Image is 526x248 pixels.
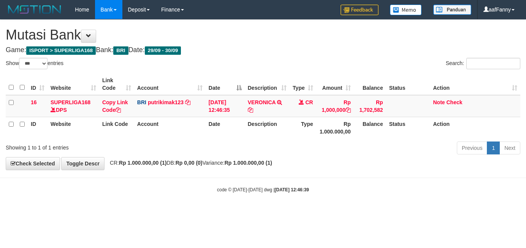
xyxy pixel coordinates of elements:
[48,117,99,138] th: Website
[354,95,386,117] td: Rp 1,702,582
[446,99,462,105] a: Check
[148,99,184,105] a: putrikimak123
[354,73,386,95] th: Balance
[305,99,313,105] span: CR
[31,99,37,105] span: 16
[19,58,48,69] select: Showentries
[145,46,181,55] span: 29/09 - 30/09
[6,4,63,15] img: MOTION_logo.png
[6,157,60,170] a: Check Selected
[225,160,272,166] strong: Rp 1.000.000,00 (1)
[345,107,351,113] a: Copy Rp 1,000,000 to clipboard
[6,46,520,54] h4: Game: Bank: Date:
[316,95,354,117] td: Rp 1,000,000
[316,117,354,138] th: Rp 1.000.000,00
[99,117,134,138] th: Link Code
[487,141,500,154] a: 1
[466,58,520,69] input: Search:
[290,117,316,138] th: Type
[102,99,128,113] a: Copy Link Code
[245,73,290,95] th: Description: activate to sort column ascending
[134,117,206,138] th: Account
[26,46,96,55] span: ISPORT > SUPERLIGA168
[290,73,316,95] th: Type: activate to sort column ascending
[176,160,203,166] strong: Rp 0,00 (0)
[430,73,520,95] th: Action: activate to sort column ascending
[113,46,128,55] span: BRI
[28,117,48,138] th: ID
[386,73,430,95] th: Status
[6,58,63,69] label: Show entries
[61,157,105,170] a: Toggle Descr
[51,99,90,105] a: SUPERLIGA168
[390,5,422,15] img: Button%20Memo.svg
[48,73,99,95] th: Website: activate to sort column ascending
[446,58,520,69] label: Search:
[119,160,166,166] strong: Rp 1.000.000,00 (1)
[6,141,214,151] div: Showing 1 to 1 of 1 entries
[99,73,134,95] th: Link Code: activate to sort column ascending
[28,73,48,95] th: ID: activate to sort column ascending
[248,107,253,113] a: Copy VERONICA to clipboard
[206,73,245,95] th: Date: activate to sort column descending
[316,73,354,95] th: Amount: activate to sort column ascending
[6,27,520,43] h1: Mutasi Bank
[386,117,430,138] th: Status
[137,99,146,105] span: BRI
[206,95,245,117] td: [DATE] 12:46:35
[433,5,471,15] img: panduan.png
[106,160,272,166] span: CR: DB: Variance:
[217,187,309,192] small: code © [DATE]-[DATE] dwg |
[499,141,520,154] a: Next
[457,141,487,154] a: Previous
[275,187,309,192] strong: [DATE] 12:46:39
[433,99,445,105] a: Note
[248,99,276,105] a: VERONICA
[134,73,206,95] th: Account: activate to sort column ascending
[206,117,245,138] th: Date
[354,117,386,138] th: Balance
[430,117,520,138] th: Action
[341,5,379,15] img: Feedback.jpg
[185,99,190,105] a: Copy putrikimak123 to clipboard
[48,95,99,117] td: DPS
[245,117,290,138] th: Description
